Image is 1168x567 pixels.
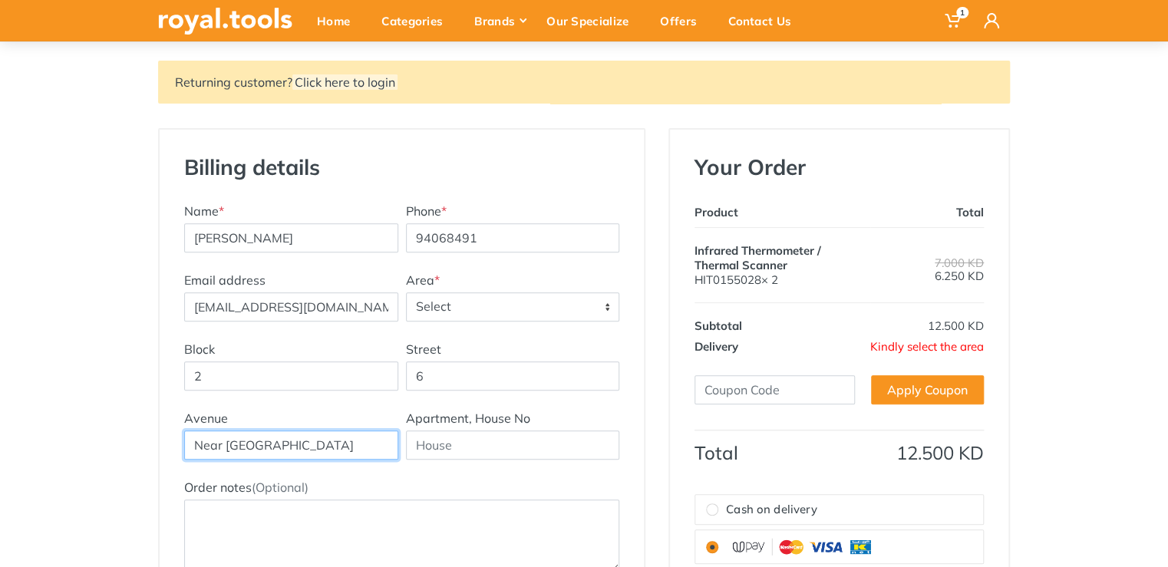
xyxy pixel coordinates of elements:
img: upay.png [726,536,879,557]
input: House [406,430,620,460]
span: Kindly select the area [870,339,984,354]
input: Email address [184,292,398,321]
label: Order notes [184,478,308,496]
input: Block [184,361,398,391]
label: Block [184,340,215,358]
th: Total [870,202,984,228]
input: Name [184,223,398,252]
div: 6.250 KD [870,257,984,283]
h3: Billing details [180,154,402,180]
span: (Optional) [252,480,308,495]
div: Returning customer? [158,61,1010,104]
div: Home [306,5,371,37]
div: Offers [649,5,718,37]
td: 12.500 KD [870,302,984,336]
span: Infrared Thermometer / Thermal Scanner [695,243,821,272]
th: Total [695,430,870,463]
input: Phone [406,223,620,252]
h3: Your Order [695,154,984,180]
span: 1 [956,7,968,18]
div: Our Specialize [536,5,649,37]
label: Email address [184,271,266,289]
div: Contact Us [718,5,812,37]
td: HIT0155028× 2 [695,227,870,302]
input: Avenue [184,430,398,460]
label: Street [406,340,441,358]
th: Subtotal [695,302,870,336]
th: Product [695,202,870,228]
div: Brands [464,5,536,37]
label: Area [406,271,440,289]
span: Select [406,292,620,321]
span: Cash on delivery [726,501,817,519]
label: Avenue [184,409,228,427]
img: royal.tools Logo [158,8,292,35]
a: Apply Coupon [871,375,984,404]
div: Categories [371,5,464,37]
input: Street [406,361,620,391]
a: Click here to login [292,74,398,90]
div: 7.000 KD [870,257,984,269]
label: Phone [406,202,447,220]
span: Select [407,293,619,321]
th: Delivery [695,336,870,357]
label: Apartment, House No [406,409,530,427]
span: 12.500 KD [896,441,984,464]
label: Name [184,202,224,220]
input: Coupon Code [695,375,855,404]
